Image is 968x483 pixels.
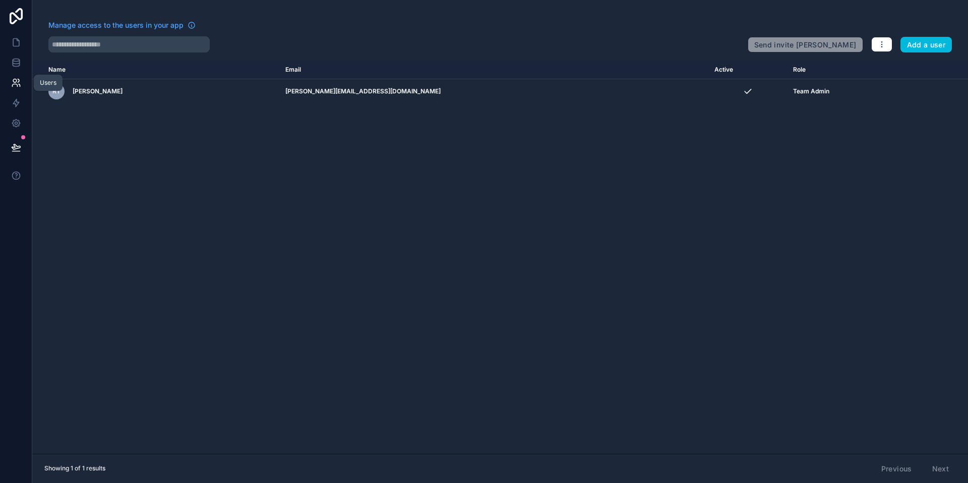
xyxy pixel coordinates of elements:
[793,87,829,95] span: Team Admin
[44,464,105,472] span: Showing 1 of 1 results
[787,61,911,79] th: Role
[32,61,279,79] th: Name
[40,79,56,87] div: Users
[48,20,196,30] a: Manage access to the users in your app
[279,61,708,79] th: Email
[708,61,787,79] th: Active
[279,79,708,104] td: [PERSON_NAME][EMAIL_ADDRESS][DOMAIN_NAME]
[48,20,184,30] span: Manage access to the users in your app
[32,61,968,454] div: scrollable content
[52,87,60,95] span: RT
[73,87,123,95] span: [PERSON_NAME]
[900,37,952,53] button: Add a user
